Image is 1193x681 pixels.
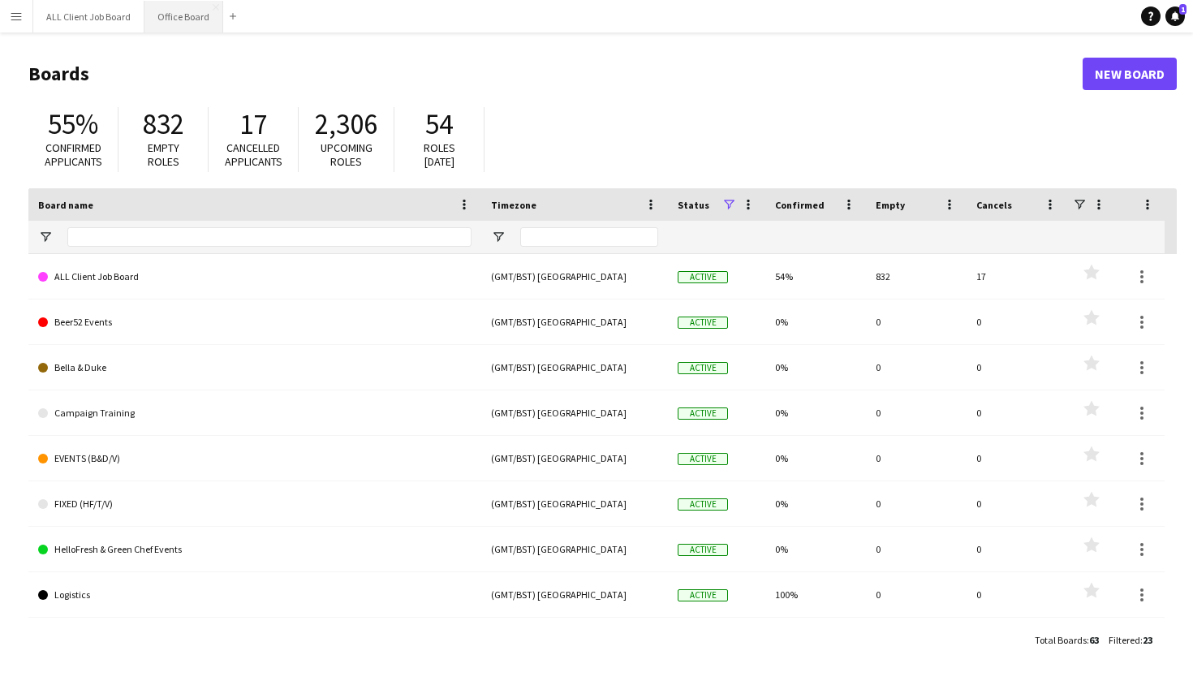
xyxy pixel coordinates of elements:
[1143,634,1152,646] span: 23
[866,345,967,390] div: 0
[148,140,179,169] span: Empty roles
[967,390,1067,435] div: 0
[866,618,967,662] div: 0
[315,106,377,142] span: 2,306
[33,1,144,32] button: ALL Client Job Board
[765,300,866,344] div: 0%
[38,254,472,300] a: ALL Client Job Board
[765,481,866,526] div: 0%
[866,572,967,617] div: 0
[481,254,668,299] div: (GMT/BST) [GEOGRAPHIC_DATA]
[866,481,967,526] div: 0
[239,106,267,142] span: 17
[678,199,709,211] span: Status
[481,390,668,435] div: (GMT/BST) [GEOGRAPHIC_DATA]
[45,140,102,169] span: Confirmed applicants
[775,199,825,211] span: Confirmed
[425,106,453,142] span: 54
[765,527,866,571] div: 0%
[225,140,282,169] span: Cancelled applicants
[678,498,728,511] span: Active
[481,572,668,617] div: (GMT/BST) [GEOGRAPHIC_DATA]
[144,1,223,32] button: Office Board
[765,390,866,435] div: 0%
[38,199,93,211] span: Board name
[678,407,728,420] span: Active
[866,527,967,571] div: 0
[765,345,866,390] div: 0%
[38,300,472,345] a: Beer52 Events
[967,254,1067,299] div: 17
[38,390,472,436] a: Campaign Training
[28,62,1083,86] h1: Boards
[1109,634,1140,646] span: Filtered
[967,481,1067,526] div: 0
[67,227,472,247] input: Board name Filter Input
[866,254,967,299] div: 832
[491,230,506,244] button: Open Filter Menu
[38,230,53,244] button: Open Filter Menu
[876,199,905,211] span: Empty
[678,317,728,329] span: Active
[967,572,1067,617] div: 0
[481,527,668,571] div: (GMT/BST) [GEOGRAPHIC_DATA]
[1165,6,1185,26] a: 1
[491,199,536,211] span: Timezone
[1035,634,1087,646] span: Total Boards
[481,345,668,390] div: (GMT/BST) [GEOGRAPHIC_DATA]
[678,544,728,556] span: Active
[765,618,866,662] div: 0%
[765,572,866,617] div: 100%
[1089,634,1099,646] span: 63
[1035,624,1099,656] div: :
[967,345,1067,390] div: 0
[1179,4,1187,15] span: 1
[424,140,455,169] span: Roles [DATE]
[481,436,668,481] div: (GMT/BST) [GEOGRAPHIC_DATA]
[866,390,967,435] div: 0
[38,527,472,572] a: HelloFresh & Green Chef Events
[678,362,728,374] span: Active
[967,618,1067,662] div: 0
[38,572,472,618] a: Logistics
[38,481,472,527] a: FIXED (HF/T/V)
[976,199,1012,211] span: Cancels
[321,140,373,169] span: Upcoming roles
[48,106,98,142] span: 55%
[678,271,728,283] span: Active
[765,436,866,481] div: 0%
[38,618,472,663] a: New Board
[967,527,1067,571] div: 0
[866,300,967,344] div: 0
[967,436,1067,481] div: 0
[678,453,728,465] span: Active
[143,106,184,142] span: 832
[765,254,866,299] div: 54%
[481,300,668,344] div: (GMT/BST) [GEOGRAPHIC_DATA]
[520,227,658,247] input: Timezone Filter Input
[481,481,668,526] div: (GMT/BST) [GEOGRAPHIC_DATA]
[1109,624,1152,656] div: :
[481,618,668,662] div: (GMT/BST) [GEOGRAPHIC_DATA]
[678,589,728,601] span: Active
[38,345,472,390] a: Bella & Duke
[967,300,1067,344] div: 0
[1083,58,1177,90] a: New Board
[866,436,967,481] div: 0
[38,436,472,481] a: EVENTS (B&D/V)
